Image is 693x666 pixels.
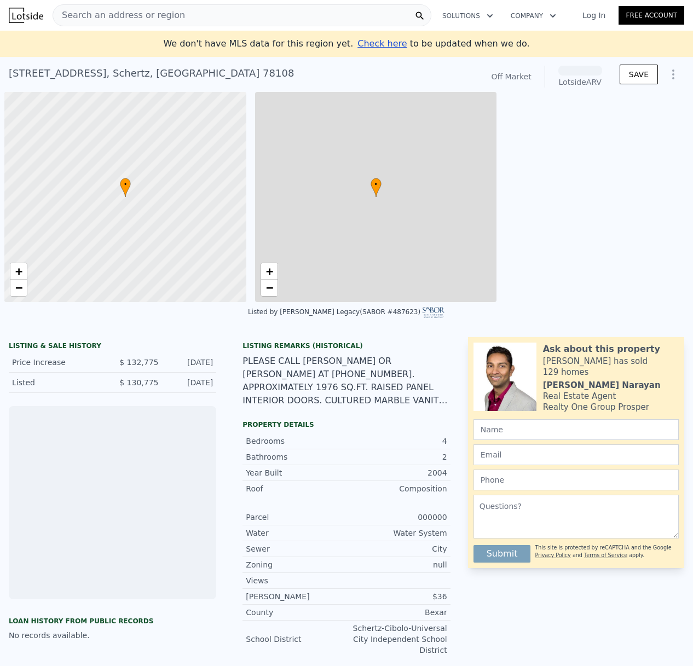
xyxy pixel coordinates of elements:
div: Property details [242,420,450,429]
a: Free Account [619,6,684,25]
div: Bedrooms [246,436,347,447]
button: SAVE [620,65,658,84]
img: SABOR Logo [423,307,445,318]
div: Bathrooms [246,451,347,462]
div: [STREET_ADDRESS] , Schertz , [GEOGRAPHIC_DATA] 78108 [9,66,294,81]
div: to be updated when we do. [357,37,529,50]
div: Realty One Group Prosper [543,402,649,413]
a: Privacy Policy [535,552,570,558]
div: Listed by [PERSON_NAME] Legacy (SABOR #487623) [248,308,445,316]
div: County [246,607,347,618]
a: Log In [569,10,619,21]
div: Listed [12,377,104,388]
div: • [371,178,382,197]
span: • [371,179,382,189]
div: Ask about this property [543,343,660,356]
div: Bexar [347,607,447,618]
div: Views [246,575,347,586]
span: Search an address or region [53,9,185,22]
div: Schertz-Cibolo-Universal City Independent School District [347,623,447,656]
input: Phone [473,470,679,490]
div: Lotside ARV [558,77,602,88]
div: Price Increase [12,357,104,368]
span: • [120,179,131,189]
input: Name [473,419,679,440]
span: + [265,264,273,278]
div: [PERSON_NAME] [246,591,347,602]
div: Parcel [246,512,347,523]
a: Zoom in [261,263,278,280]
span: − [15,281,22,294]
div: Year Built [246,467,347,478]
div: Off Market [491,71,531,82]
div: • [120,178,131,197]
div: Real Estate Agent [543,391,616,402]
span: $ 132,775 [119,358,158,367]
div: This site is protected by reCAPTCHA and the Google and apply. [535,541,679,563]
div: City [347,543,447,554]
div: Listing Remarks (Historical) [242,341,450,350]
div: Loan history from public records [9,617,216,626]
div: [DATE] [167,357,213,368]
div: Composition [347,483,447,494]
div: Zoning [246,559,347,570]
span: + [15,264,22,278]
div: Sewer [246,543,347,554]
button: Company [502,6,565,26]
div: [PERSON_NAME] Narayan [543,380,661,391]
div: PLEASE CALL [PERSON_NAME] OR [PERSON_NAME] AT [PHONE_NUMBER]. APPROXIMATELY 1976 SQ.FT. RAISED PA... [242,355,450,407]
div: Roof [246,483,347,494]
img: Lotside [9,8,43,23]
div: 000000 [347,512,447,523]
div: We don't have MLS data for this region yet. [163,37,529,50]
div: School District [246,634,347,645]
div: LISTING & SALE HISTORY [9,341,216,352]
div: Water System [347,528,447,538]
div: null [347,559,447,570]
div: [PERSON_NAME] has sold 129 homes [543,356,679,378]
div: 2004 [347,467,447,478]
a: Zoom out [261,280,278,296]
input: Email [473,444,679,465]
button: Show Options [662,63,684,85]
a: Terms of Service [584,552,627,558]
div: $36 [347,591,447,602]
span: Check here [357,38,407,49]
div: [DATE] [167,377,213,388]
span: $ 130,775 [119,378,158,387]
span: − [265,281,273,294]
div: 4 [347,436,447,447]
div: No records available. [9,630,216,641]
div: Water [246,528,347,538]
button: Submit [473,545,531,563]
a: Zoom out [10,280,27,296]
button: Solutions [434,6,502,26]
a: Zoom in [10,263,27,280]
div: 2 [347,451,447,462]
